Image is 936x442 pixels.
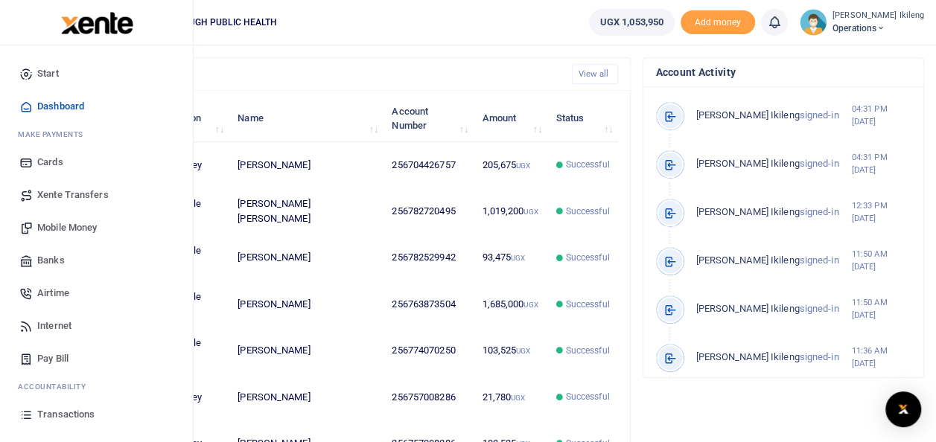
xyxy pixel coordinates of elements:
[37,220,97,235] span: Mobile Money
[516,161,530,170] small: UGX
[37,286,69,301] span: Airtime
[229,327,383,374] td: [PERSON_NAME]
[37,155,63,170] span: Cards
[852,345,911,370] small: 11:36 AM [DATE]
[12,244,181,277] a: Banks
[852,199,911,225] small: 12:33 PM [DATE]
[695,301,851,317] p: signed-in
[572,64,619,84] a: View all
[37,253,65,268] span: Banks
[12,146,181,179] a: Cards
[12,342,181,375] a: Pay Bill
[695,254,799,266] span: [PERSON_NAME] Ikileng
[37,99,84,114] span: Dashboard
[885,391,921,427] div: Open Intercom Messenger
[600,15,663,30] span: UGX 1,053,950
[589,9,675,36] a: UGX 1,053,950
[516,347,530,355] small: UGX
[511,254,525,262] small: UGX
[37,66,59,81] span: Start
[383,142,474,188] td: 256704426757
[695,350,851,365] p: signed-in
[800,9,827,36] img: profile-user
[566,390,610,403] span: Successful
[681,10,755,35] li: Toup your wallet
[229,142,383,188] td: [PERSON_NAME]
[852,151,911,176] small: 04:31 PM [DATE]
[383,95,474,141] th: Account Number: activate to sort column ascending
[474,374,547,420] td: 21,780
[800,9,924,36] a: profile-user [PERSON_NAME] Ikileng Operations
[474,234,547,281] td: 93,475
[523,208,538,216] small: UGX
[229,95,383,141] th: Name: activate to sort column ascending
[511,394,525,402] small: UGX
[566,158,610,171] span: Successful
[12,375,181,398] li: Ac
[25,129,83,140] span: ake Payments
[852,248,911,273] small: 11:50 AM [DATE]
[566,205,610,218] span: Successful
[474,281,547,327] td: 1,685,000
[681,16,755,27] a: Add money
[229,234,383,281] td: [PERSON_NAME]
[583,9,681,36] li: Wallet ballance
[229,188,383,234] td: [PERSON_NAME] [PERSON_NAME]
[12,310,181,342] a: Internet
[383,234,474,281] td: 256782529942
[60,16,133,28] a: logo-small logo-large logo-large
[37,351,69,366] span: Pay Bill
[852,103,911,128] small: 04:31 PM [DATE]
[383,327,474,374] td: 256774070250
[29,381,86,392] span: countability
[832,22,924,35] span: Operations
[12,57,181,90] a: Start
[523,301,538,309] small: UGX
[695,109,799,121] span: [PERSON_NAME] Ikileng
[37,188,109,202] span: Xente Transfers
[37,318,71,333] span: Internet
[474,327,547,374] td: 103,525
[547,95,618,141] th: Status: activate to sort column ascending
[681,10,755,35] span: Add money
[695,158,799,169] span: [PERSON_NAME] Ikileng
[566,344,610,357] span: Successful
[695,253,851,269] p: signed-in
[695,351,799,362] span: [PERSON_NAME] Ikileng
[229,281,383,327] td: [PERSON_NAME]
[474,188,547,234] td: 1,019,200
[12,211,181,244] a: Mobile Money
[852,296,911,321] small: 11:50 AM [DATE]
[566,298,610,311] span: Successful
[474,142,547,188] td: 205,675
[12,123,181,146] li: M
[695,206,799,217] span: [PERSON_NAME] Ikileng
[383,188,474,234] td: 256782720495
[695,205,851,220] p: signed-in
[474,95,547,141] th: Amount: activate to sort column ascending
[383,281,474,327] td: 256763873504
[12,179,181,211] a: Xente Transfers
[12,277,181,310] a: Airtime
[695,303,799,314] span: [PERSON_NAME] Ikileng
[655,64,911,80] h4: Account Activity
[383,374,474,420] td: 256757008286
[12,90,181,123] a: Dashboard
[695,156,851,172] p: signed-in
[37,407,95,422] span: Transactions
[695,108,851,124] p: signed-in
[12,398,181,431] a: Transactions
[61,12,133,34] img: logo-large
[566,251,610,264] span: Successful
[832,10,924,22] small: [PERSON_NAME] Ikileng
[229,374,383,420] td: [PERSON_NAME]
[69,66,560,83] h4: Recent Transactions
